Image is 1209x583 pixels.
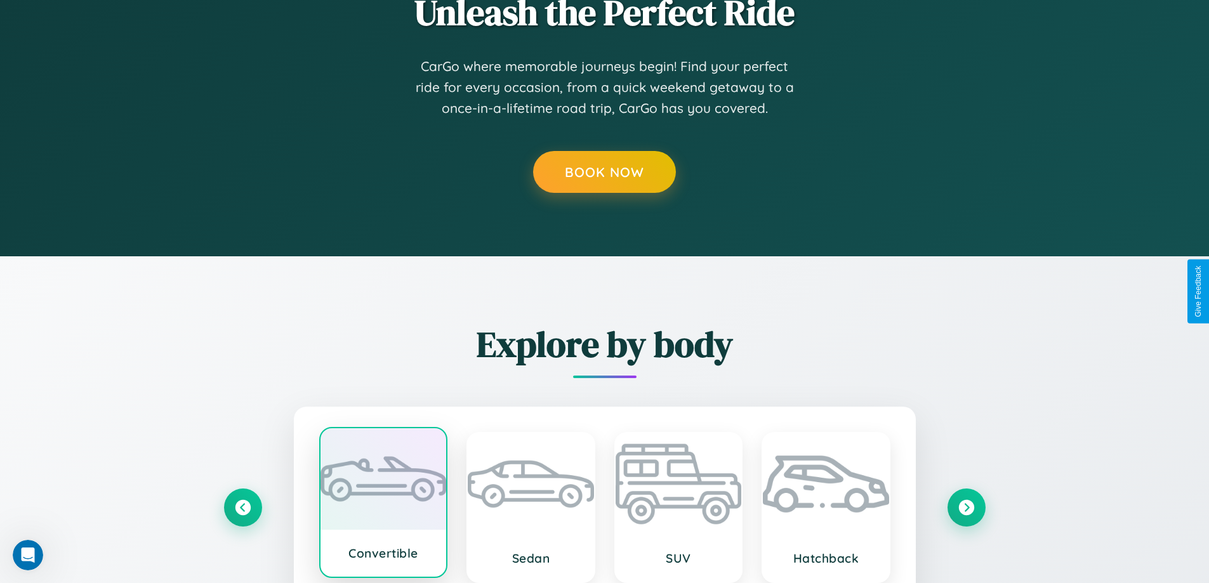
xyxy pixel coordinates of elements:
h2: Explore by body [224,320,986,369]
h3: Convertible [333,546,434,561]
div: Give Feedback [1194,266,1203,317]
h3: Sedan [480,551,581,566]
button: Book Now [533,151,676,193]
iframe: Intercom live chat [13,540,43,570]
h3: SUV [628,551,729,566]
h3: Hatchback [776,551,876,566]
p: CarGo where memorable journeys begin! Find your perfect ride for every occasion, from a quick wee... [414,56,795,119]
